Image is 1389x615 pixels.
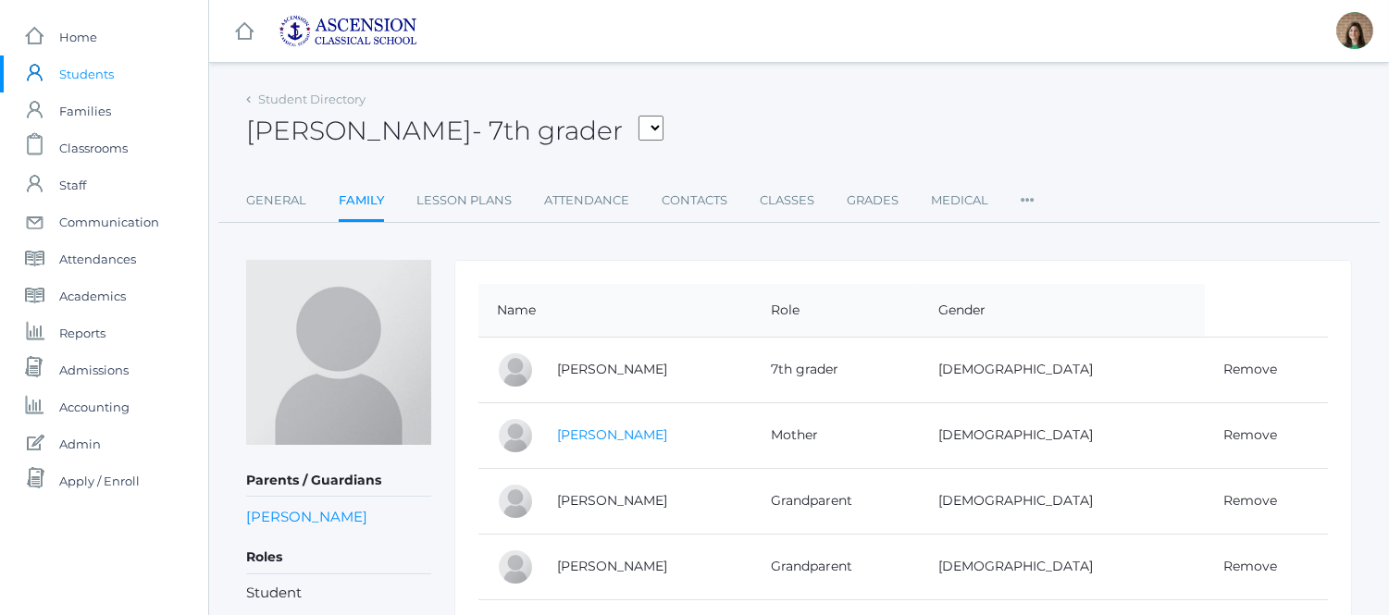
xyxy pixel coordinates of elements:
h5: Roles [246,542,431,573]
td: Grandparent [752,534,920,599]
span: Academics [59,277,126,314]
span: Admin [59,425,101,462]
span: Accounting [59,388,130,425]
img: Reece Jarvis [246,260,431,445]
td: [DEMOGRAPHIC_DATA] [920,534,1205,599]
h2: [PERSON_NAME] [246,117,663,145]
th: Gender [920,284,1205,338]
a: [PERSON_NAME] [557,558,667,574]
a: Student Directory [258,92,366,106]
span: Reports [59,314,105,351]
span: Students [59,55,114,92]
a: Classes [760,182,814,219]
a: Grades [847,182,899,219]
a: Remove [1223,492,1277,509]
a: [PERSON_NAME] [557,492,667,509]
span: - 7th grader [472,115,623,146]
a: [PERSON_NAME] [557,426,667,443]
div: Ron Crawford [497,548,534,585]
th: Name [478,284,752,338]
a: Remove [1223,361,1277,377]
a: Medical [931,182,988,219]
a: Attendance [544,182,629,219]
a: Family [339,182,384,222]
a: Contacts [662,182,727,219]
span: Attendances [59,240,136,277]
span: Classrooms [59,129,128,166]
div: Jenna Adams [1336,12,1373,49]
a: Remove [1223,558,1277,574]
td: [DEMOGRAPHIC_DATA] [920,337,1205,402]
td: [DEMOGRAPHIC_DATA] [920,402,1205,468]
span: Admissions [59,351,129,388]
td: [DEMOGRAPHIC_DATA] [920,468,1205,534]
span: Apply / Enroll [59,462,140,499]
div: Jennifer Monarch [497,417,534,454]
a: General [246,182,306,219]
a: Lesson Plans [416,182,512,219]
h5: Parents / Guardians [246,465,431,497]
span: Staff [59,166,86,203]
td: 7th grader [752,337,920,402]
li: Student [246,583,431,604]
span: Families [59,92,111,129]
a: [PERSON_NAME] [557,361,667,377]
div: Reece Jarvis [497,351,534,388]
img: ascension-logo-blue-113fc29133de2fb5813e50b71547a291c5fdb7962bf76d49838a2a14a36269ea.jpg [279,15,417,47]
div: Susan Crawford [497,483,534,520]
a: [PERSON_NAME] [246,506,367,527]
td: Grandparent [752,468,920,534]
span: Home [59,18,97,55]
th: Role [752,284,920,338]
td: Mother [752,402,920,468]
a: Remove [1223,426,1277,443]
span: Communication [59,203,159,240]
